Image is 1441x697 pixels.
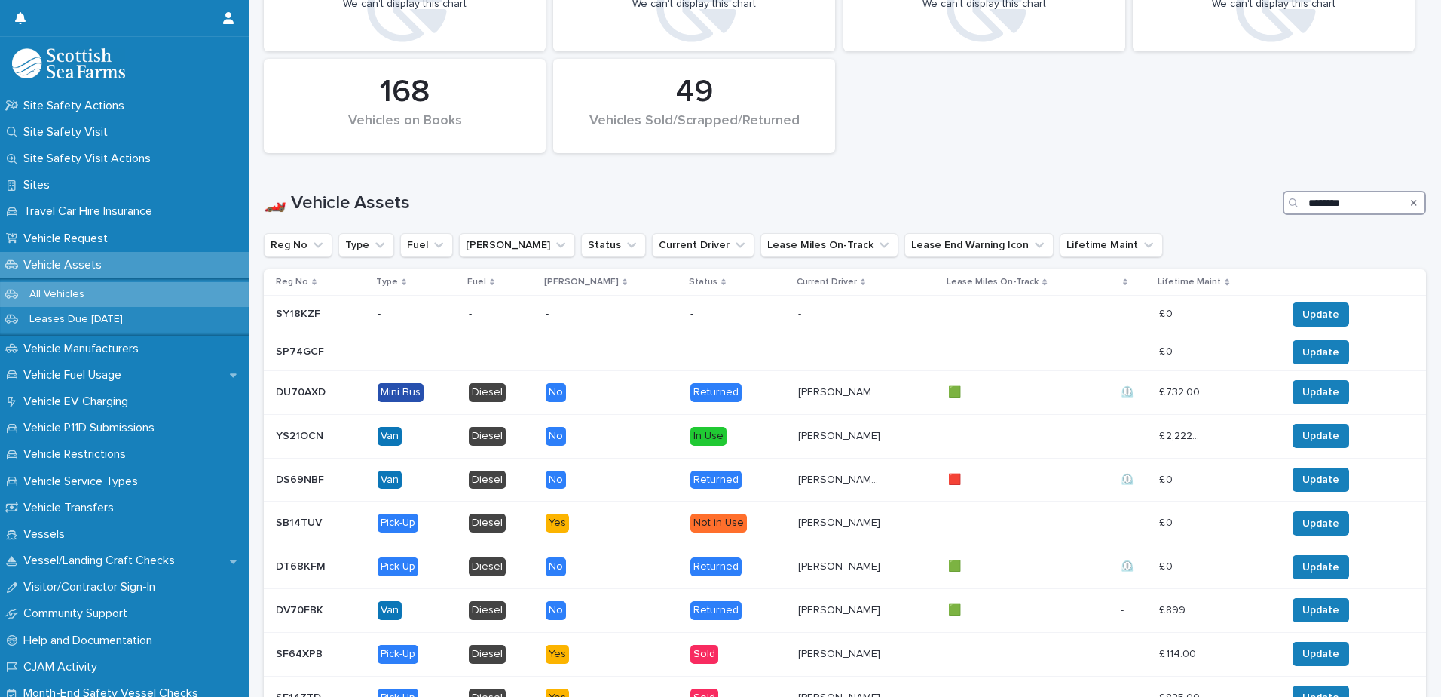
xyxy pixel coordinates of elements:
p: Lifetime Maint [1158,274,1221,290]
tr: DV70FBKDV70FBK VanDieselNoReturned[PERSON_NAME][PERSON_NAME] 🟩🟩 -- £ 899.00£ 899.00 Update [264,588,1426,632]
p: - [546,345,629,358]
p: 🟥 [948,471,964,487]
p: Site Safety Visit Actions [17,152,163,166]
p: £ 0 [1159,514,1176,530]
span: Update [1302,428,1339,444]
div: Returned [690,557,742,576]
div: Returned [690,383,742,402]
p: 🟩 [948,557,964,573]
div: Pick-Up [378,557,418,576]
p: Type [376,274,398,290]
p: DS69NBF [276,471,327,487]
span: Update [1302,646,1339,662]
span: Update [1302,345,1339,360]
tr: SB14TUVSB14TUV Pick-UpDieselYesNot in Use[PERSON_NAME][PERSON_NAME] £ 0£ 0 Update [264,502,1426,545]
p: Vehicle Service Types [17,474,150,489]
div: Diesel [469,514,506,533]
p: SB14TUV [276,514,325,530]
div: Van [378,601,402,620]
div: Pick-Up [378,645,418,664]
input: Search [1283,191,1426,215]
div: Vehicles Sold/Scrapped/Returned [579,113,809,145]
button: Status [581,233,646,257]
p: Vehicle Request [17,232,120,246]
p: [PERSON_NAME] [798,427,883,443]
p: Vessels [17,527,77,542]
div: Diesel [469,645,506,664]
button: Fuel [400,233,453,257]
button: Update [1293,598,1349,622]
p: - [469,308,534,321]
div: In Use [690,427,727,446]
button: Update [1293,340,1349,364]
p: - [469,345,534,358]
p: Matthew Dade, Mark Davies, Andrew Manson, Mark W Catton, Steven Leslie, Craig Fullerton, Liam Graham [798,383,885,399]
button: Update [1293,468,1349,492]
p: [PERSON_NAME] [798,601,883,617]
p: Vehicle Restrictions [17,447,138,462]
div: No [546,601,566,620]
button: Update [1293,511,1349,536]
div: No [546,383,566,402]
span: Update [1302,472,1339,487]
p: - [378,308,457,321]
p: £ 0 [1159,342,1176,358]
div: Pick-Up [378,514,418,533]
p: CJAM Activity [17,660,109,674]
p: Status [689,274,717,290]
button: Lifetime Maint [1060,233,1163,257]
div: Mini Bus [378,383,424,402]
button: Reg No [264,233,332,257]
button: Lease Miles On-Track [760,233,898,257]
p: DU70AXD [276,383,329,399]
div: Diesel [469,427,506,446]
p: Current Driver [797,274,857,290]
div: Van [378,471,402,490]
div: Returned [690,471,742,490]
button: Lightfoot [459,233,575,257]
p: Vehicle EV Charging [17,395,140,409]
div: No [546,471,566,490]
tr: DS69NBFDS69NBF VanDieselNoReturned[PERSON_NAME] [PERSON_NAME][PERSON_NAME] [PERSON_NAME] 🟥🟥 ⏲️⏲️ ... [264,458,1426,502]
button: Update [1293,424,1349,448]
tr: SF64XPBSF64XPB Pick-UpDieselYesSold[PERSON_NAME][PERSON_NAME] £ 114.00£ 114.00 Update [264,632,1426,676]
p: - [378,345,457,358]
p: ⏲️ [1121,557,1137,573]
p: Sites [17,178,62,192]
tr: YS21OCNYS21OCN VanDieselNoIn Use[PERSON_NAME][PERSON_NAME] £ 2,222.00£ 2,222.00 Update [264,414,1426,458]
p: £ 114.00 [1159,645,1199,661]
p: Travel Car Hire Insurance [17,204,164,219]
span: Update [1302,385,1339,400]
div: Not in Use [690,514,747,533]
span: Update [1302,307,1339,322]
p: - [546,308,629,321]
div: Diesel [469,383,506,402]
p: SP74GCF [276,342,327,358]
p: DT68KFM [276,557,329,573]
div: Returned [690,601,742,620]
p: SY18KZF [276,305,323,321]
span: Update [1302,603,1339,618]
p: DV70FBK [276,601,326,617]
p: - [690,308,774,321]
p: Vehicle Manufacturers [17,342,151,356]
p: [PERSON_NAME] [544,274,619,290]
button: Update [1293,642,1349,666]
p: ⏲️ [1121,471,1137,487]
p: £ 0 [1159,557,1176,573]
div: 49 [579,73,809,111]
p: Vessel/Landing Craft Checks [17,554,187,568]
img: bPIBxiqnSb2ggTQWdOVV [12,48,125,78]
p: YS21OCN [276,427,326,443]
tr: SP74GCFSP74GCF ------ £ 0£ 0 Update [264,333,1426,371]
p: SF64XPB [276,645,326,661]
button: Update [1293,380,1349,404]
tr: DU70AXDDU70AXD Mini BusDieselNoReturned[PERSON_NAME], [PERSON_NAME], [PERSON_NAME], [PERSON_NAME]... [264,370,1426,414]
button: Type [338,233,394,257]
tr: DT68KFMDT68KFM Pick-UpDieselNoReturned[PERSON_NAME][PERSON_NAME] 🟩🟩 ⏲️⏲️ £ 0£ 0 Update [264,545,1426,589]
div: Yes [546,645,569,664]
p: - [798,305,804,321]
p: [PERSON_NAME] [798,645,883,661]
p: All Vehicles [17,288,96,301]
